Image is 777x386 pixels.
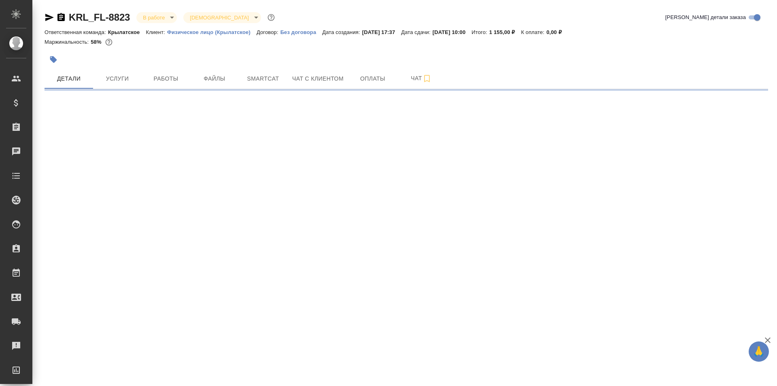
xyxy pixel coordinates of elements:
[280,29,323,35] p: Без договора
[69,12,130,23] a: KRL_FL-8823
[353,74,392,84] span: Оплаты
[136,12,177,23] div: В работе
[489,29,521,35] p: 1 155,00 ₽
[146,29,167,35] p: Клиент:
[108,29,146,35] p: Крылатское
[402,73,441,83] span: Чат
[45,29,108,35] p: Ответственная команда:
[280,28,323,35] a: Без договора
[546,29,568,35] p: 0,00 ₽
[257,29,280,35] p: Договор:
[45,51,62,68] button: Добавить тэг
[167,28,257,35] a: Физическое лицо (Крылатское)
[187,14,251,21] button: [DEMOGRAPHIC_DATA]
[749,341,769,362] button: 🙏
[140,14,167,21] button: В работе
[401,29,432,35] p: Дата сдачи:
[521,29,546,35] p: К оплате:
[195,74,234,84] span: Файлы
[752,343,766,360] span: 🙏
[167,29,257,35] p: Физическое лицо (Крылатское)
[433,29,472,35] p: [DATE] 10:00
[422,74,432,83] svg: Подписаться
[471,29,489,35] p: Итого:
[266,12,276,23] button: Доп статусы указывают на важность/срочность заказа
[183,12,261,23] div: В работе
[362,29,401,35] p: [DATE] 17:37
[91,39,103,45] p: 58%
[45,39,91,45] p: Маржинальность:
[49,74,88,84] span: Детали
[104,37,114,47] button: 400.70 RUB;
[146,74,185,84] span: Работы
[292,74,344,84] span: Чат с клиентом
[322,29,362,35] p: Дата создания:
[45,13,54,22] button: Скопировать ссылку для ЯМессенджера
[244,74,282,84] span: Smartcat
[665,13,746,21] span: [PERSON_NAME] детали заказа
[56,13,66,22] button: Скопировать ссылку
[98,74,137,84] span: Услуги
